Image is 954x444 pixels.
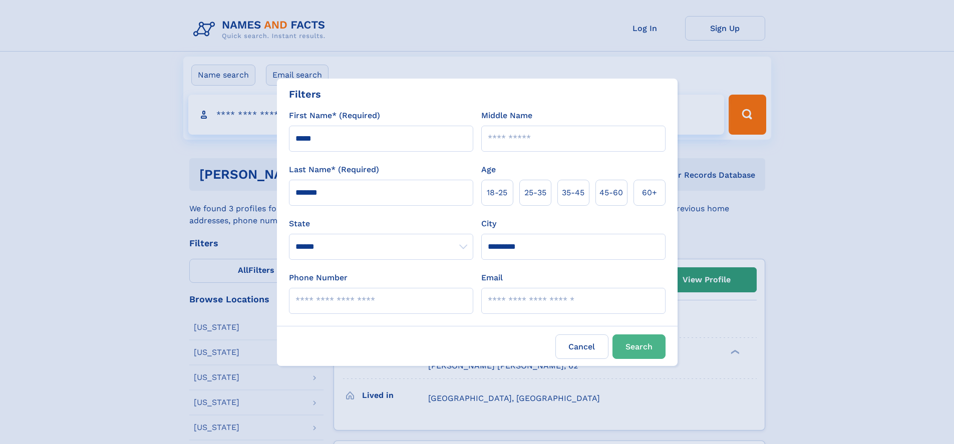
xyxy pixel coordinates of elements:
label: Cancel [555,334,608,359]
label: Age [481,164,496,176]
div: Filters [289,87,321,102]
span: 60+ [642,187,657,199]
label: Middle Name [481,110,532,122]
span: 35‑45 [562,187,584,199]
span: 25‑35 [524,187,546,199]
button: Search [612,334,666,359]
label: Phone Number [289,272,348,284]
label: First Name* (Required) [289,110,380,122]
label: Email [481,272,503,284]
label: Last Name* (Required) [289,164,379,176]
span: 45‑60 [599,187,623,199]
label: City [481,218,496,230]
label: State [289,218,473,230]
span: 18‑25 [487,187,507,199]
